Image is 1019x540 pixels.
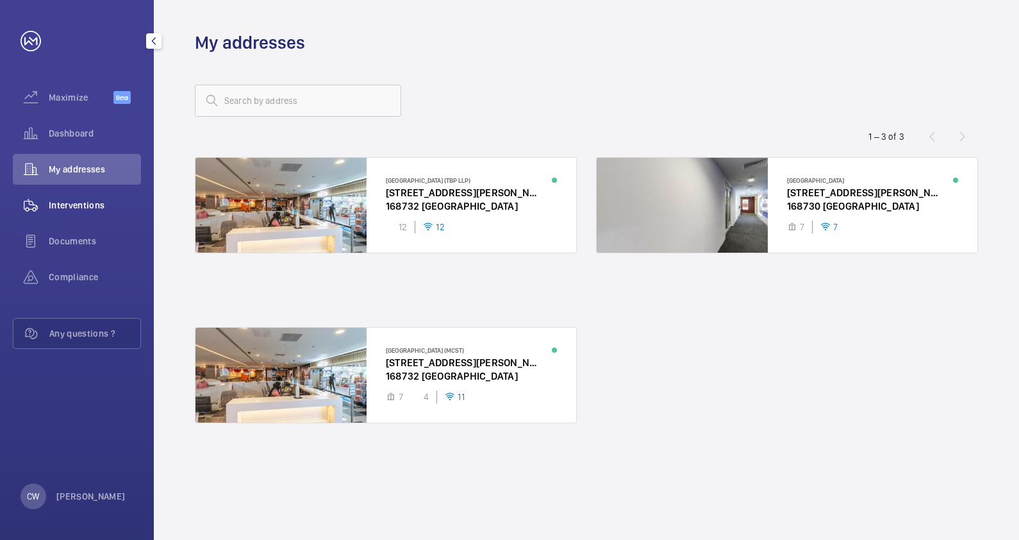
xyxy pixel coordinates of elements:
p: CW [27,490,39,503]
span: Documents [49,235,141,248]
span: Any questions ? [49,327,140,340]
span: Maximize [49,91,113,104]
div: 1 – 3 of 3 [868,130,904,143]
p: [PERSON_NAME] [56,490,126,503]
span: Interventions [49,199,141,212]
span: Compliance [49,271,141,283]
input: Search by address [195,85,401,117]
span: Beta [113,91,131,104]
span: My addresses [49,163,141,176]
span: Dashboard [49,127,141,140]
h1: My addresses [195,31,305,55]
